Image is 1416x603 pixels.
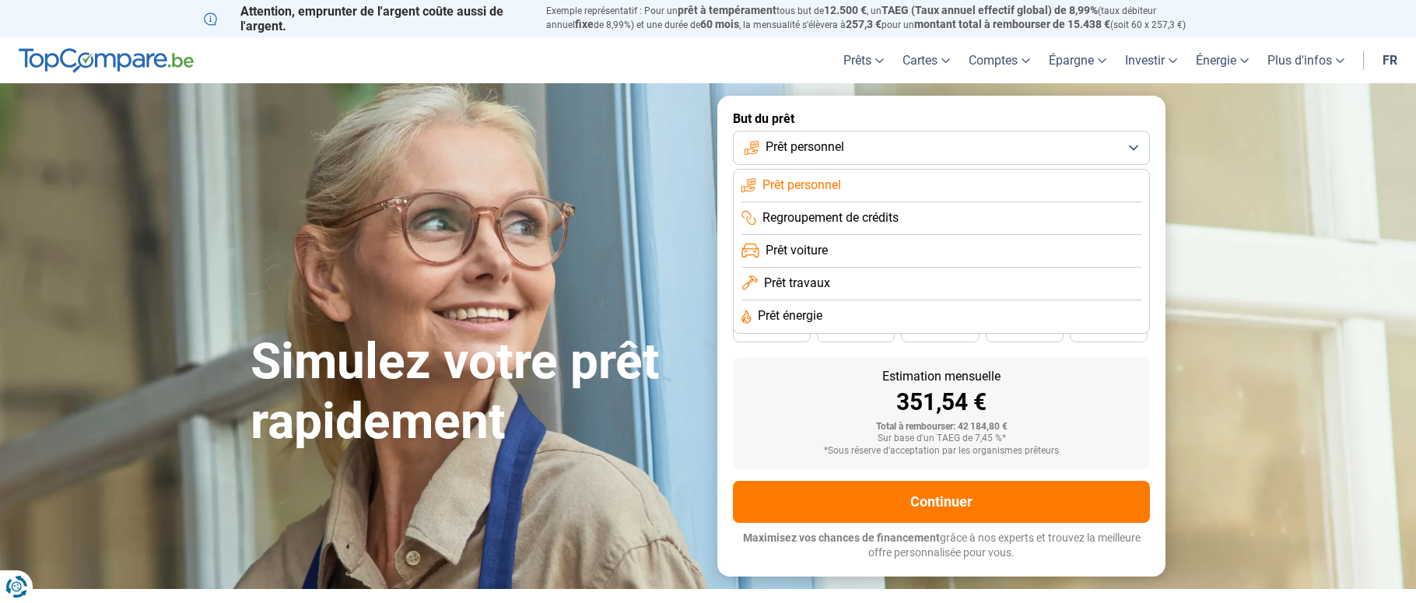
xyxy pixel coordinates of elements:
div: Sur base d'un TAEG de 7,45 %* [745,433,1137,444]
span: Prêt travaux [764,275,830,292]
span: 42 mois [839,326,873,335]
span: Regroupement de crédits [762,209,899,226]
span: fixe [575,18,594,30]
img: TopCompare [19,48,194,73]
span: Prêt énergie [758,307,822,324]
span: Prêt personnel [762,177,841,194]
span: 12.500 € [824,4,867,16]
a: Prêts [834,37,893,83]
p: grâce à nos experts et trouvez la meilleure offre personnalisée pour vous. [733,531,1150,561]
div: Total à rembourser: 42 184,80 € [745,422,1137,433]
a: Comptes [959,37,1039,83]
div: *Sous réserve d'acceptation par les organismes prêteurs [745,446,1137,457]
div: Estimation mensuelle [745,370,1137,383]
span: 36 mois [923,326,957,335]
span: montant total à rembourser de 15.438 € [914,18,1110,30]
span: 48 mois [755,326,789,335]
div: 351,54 € [745,391,1137,414]
span: TAEG (Taux annuel effectif global) de 8,99% [881,4,1098,16]
a: Plus d'infos [1258,37,1354,83]
h1: Simulez votre prêt rapidement [251,332,699,452]
span: 30 mois [1008,326,1042,335]
a: Cartes [893,37,959,83]
span: 24 mois [1092,326,1126,335]
a: Investir [1116,37,1186,83]
span: 257,3 € [846,18,881,30]
button: Prêt personnel [733,131,1150,165]
button: Continuer [733,481,1150,523]
span: Maximisez vos chances de financement [743,531,940,544]
span: 60 mois [700,18,739,30]
a: fr [1373,37,1407,83]
a: Épargne [1039,37,1116,83]
span: prêt à tempérament [678,4,776,16]
span: Prêt personnel [766,138,844,156]
label: But du prêt [733,111,1150,126]
a: Énergie [1186,37,1258,83]
p: Exemple représentatif : Pour un tous but de , un (taux débiteur annuel de 8,99%) et une durée de ... [546,4,1212,32]
p: Attention, emprunter de l'argent coûte aussi de l'argent. [204,4,527,33]
span: Prêt voiture [766,242,828,259]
